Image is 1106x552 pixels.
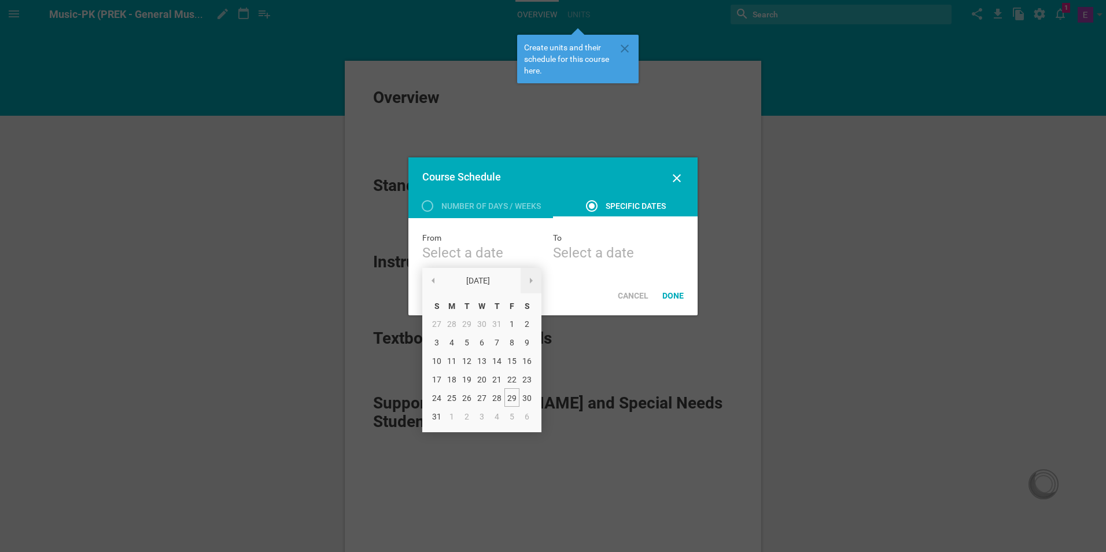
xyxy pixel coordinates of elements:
span: Create units and their schedule for this course here. [524,42,615,76]
div: Number of days / weeks [441,199,541,213]
div: From [422,232,553,262]
div: Cancel [611,283,655,308]
div: Specific dates [606,199,666,213]
div: Course Schedule [422,171,658,183]
div: Done [655,283,691,308]
div: Select a date [553,244,684,262]
div: Select a date [422,244,553,262]
div: [DATE] [443,268,513,293]
div: To [553,232,684,262]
